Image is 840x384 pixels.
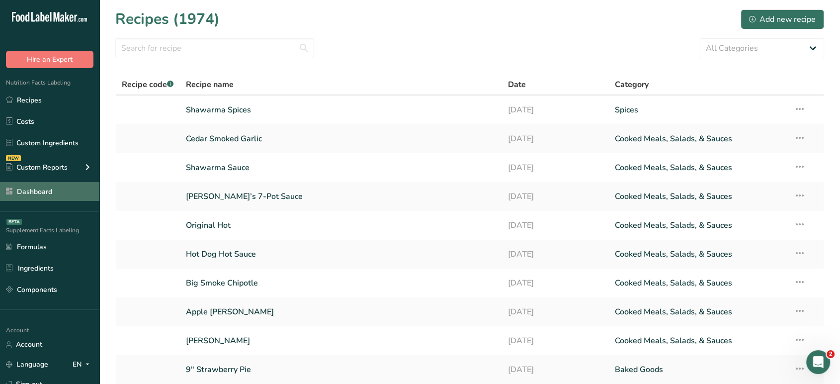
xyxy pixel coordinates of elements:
a: Cooked Meals, Salads, & Sauces [615,128,782,149]
div: Custom Reports [6,162,68,173]
a: [DATE] [507,330,603,351]
button: Hire an Expert [6,51,93,68]
a: [DATE] [507,128,603,149]
div: Add new recipe [749,13,816,25]
a: Cedar Smoked Garlic [186,128,496,149]
a: Big Smoke Chipotle [186,273,496,293]
span: Recipe code [122,79,173,90]
a: [PERSON_NAME] [186,330,496,351]
a: 9" Strawberry Pie [186,359,496,380]
a: Cooked Meals, Salads, & Sauces [615,215,782,236]
a: Cooked Meals, Salads, & Sauces [615,157,782,178]
a: Cooked Meals, Salads, & Sauces [615,273,782,293]
span: Recipe name [186,79,234,91]
div: NEW [6,155,21,161]
a: [DATE] [507,359,603,380]
a: [DATE] [507,301,603,322]
a: Apple [PERSON_NAME] [186,301,496,322]
a: [DATE] [507,186,603,207]
a: Shawarma Sauce [186,157,496,178]
a: [DATE] [507,99,603,120]
a: Baked Goods [615,359,782,380]
a: [DATE] [507,157,603,178]
a: Cooked Meals, Salads, & Sauces [615,186,782,207]
a: [DATE] [507,244,603,265]
span: 2 [827,350,835,358]
a: Hot Dog Hot Sauce [186,244,496,265]
h1: Recipes (1974) [115,8,220,30]
iframe: Intercom live chat [806,350,830,374]
button: Add new recipe [741,9,824,29]
a: Shawarma Spices [186,99,496,120]
a: [DATE] [507,273,603,293]
span: Category [615,79,649,91]
div: BETA [6,219,22,225]
a: Cooked Meals, Salads, & Sauces [615,244,782,265]
a: Spices [615,99,782,120]
a: [DATE] [507,215,603,236]
div: EN [73,359,93,371]
a: Original Hot [186,215,496,236]
input: Search for recipe [115,38,314,58]
span: Date [507,79,525,91]
a: Language [6,356,48,373]
a: Cooked Meals, Salads, & Sauces [615,330,782,351]
a: Cooked Meals, Salads, & Sauces [615,301,782,322]
a: [PERSON_NAME]’s 7-Pot Sauce [186,186,496,207]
